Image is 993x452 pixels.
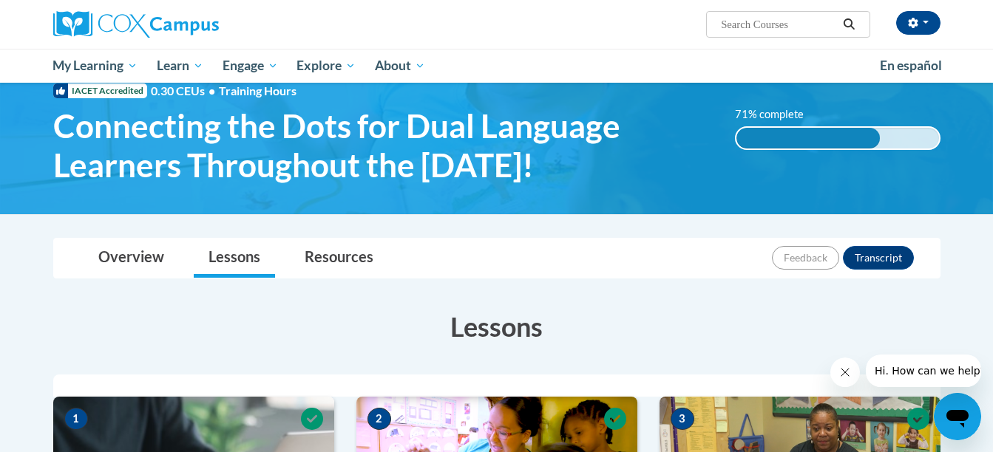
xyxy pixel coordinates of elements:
[151,83,219,99] span: 0.30 CEUs
[44,49,148,83] a: My Learning
[52,57,138,75] span: My Learning
[870,50,952,81] a: En español
[157,57,203,75] span: Learn
[830,357,860,387] iframe: Close message
[213,49,288,83] a: Engage
[290,239,388,278] a: Resources
[194,239,275,278] a: Lessons
[866,355,981,387] iframe: Message from company
[719,16,838,33] input: Search Courses
[367,408,391,430] span: 2
[736,128,880,148] div: 71% complete
[64,408,88,430] span: 1
[209,83,215,97] span: •
[735,106,820,123] label: 71% complete
[53,106,714,185] span: Connecting the Dots for Dual Language Learners Throughout the [DATE]!
[843,246,914,270] button: Transcript
[772,246,839,270] button: Feedback
[880,58,942,73] span: En español
[84,239,179,278] a: Overview
[53,308,941,345] h3: Lessons
[223,57,278,75] span: Engage
[9,10,120,22] span: Hi. How can we help?
[147,49,213,83] a: Learn
[31,49,963,83] div: Main menu
[375,57,425,75] span: About
[671,408,694,430] span: 3
[53,11,334,38] a: Cox Campus
[934,393,981,440] iframe: Button to launch messaging window
[296,57,356,75] span: Explore
[219,83,296,97] span: Training Hours
[53,11,219,38] img: Cox Campus
[365,49,435,83] a: About
[287,49,365,83] a: Explore
[53,83,147,98] span: IACET Accredited
[896,11,941,35] button: Account Settings
[838,16,860,33] button: Search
